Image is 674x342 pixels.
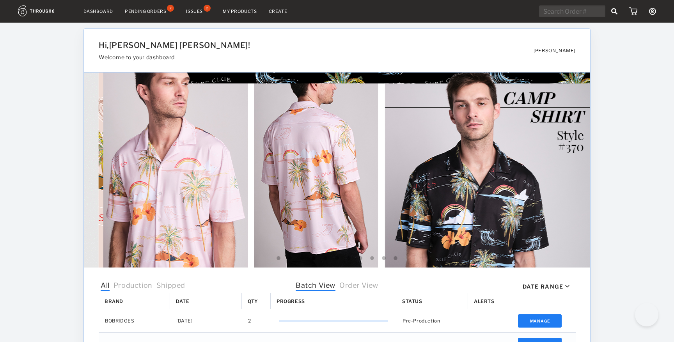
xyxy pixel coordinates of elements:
[167,5,174,12] div: 7
[277,298,305,304] span: Progress
[275,255,282,262] button: 1
[523,283,563,290] div: Date Range
[368,255,376,262] button: 9
[99,73,605,268] img: 6815ccfc-3078-4b22-be16-cc555382cf9b.jpg
[345,255,353,262] button: 7
[176,298,189,304] span: Date
[248,316,251,326] span: 2
[333,255,341,262] button: 6
[629,7,637,15] img: icon_cart.dab5cea1.svg
[539,5,605,17] input: Search Order #
[339,281,378,291] span: Order View
[248,298,258,304] span: Qty
[186,9,203,14] div: Issues
[99,309,170,332] div: BOBRIDGES
[310,255,317,262] button: 4
[321,255,329,262] button: 5
[392,255,399,262] button: 11
[357,255,364,262] button: 8
[99,54,495,60] h3: Welcome to your dashboard
[635,303,658,326] iframe: Toggle Customer Support
[286,255,294,262] button: 2
[105,298,123,304] span: Brand
[156,281,185,291] span: Shipped
[101,281,110,291] span: All
[18,5,72,16] img: logo.1c10ca64.svg
[396,309,468,332] div: Pre-Production
[114,281,153,291] span: Production
[402,298,422,304] span: Status
[298,255,306,262] button: 3
[83,9,113,14] a: Dashboard
[125,8,174,15] a: Pending Orders7
[170,309,242,332] div: [DATE]
[474,298,495,304] span: Alerts
[223,9,257,14] a: My Products
[518,314,562,328] button: Manage
[99,309,576,333] div: Press SPACE to select this row.
[380,255,388,262] button: 10
[99,41,495,50] h1: Hi, [PERSON_NAME] [PERSON_NAME] !
[296,281,335,291] span: Batch View
[204,5,211,12] div: 2
[186,8,211,15] a: Issues2
[534,48,575,53] span: [PERSON_NAME]
[125,9,166,14] div: Pending Orders
[565,285,569,288] img: icon_caret_down_black.69fb8af9.svg
[269,9,287,14] a: Create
